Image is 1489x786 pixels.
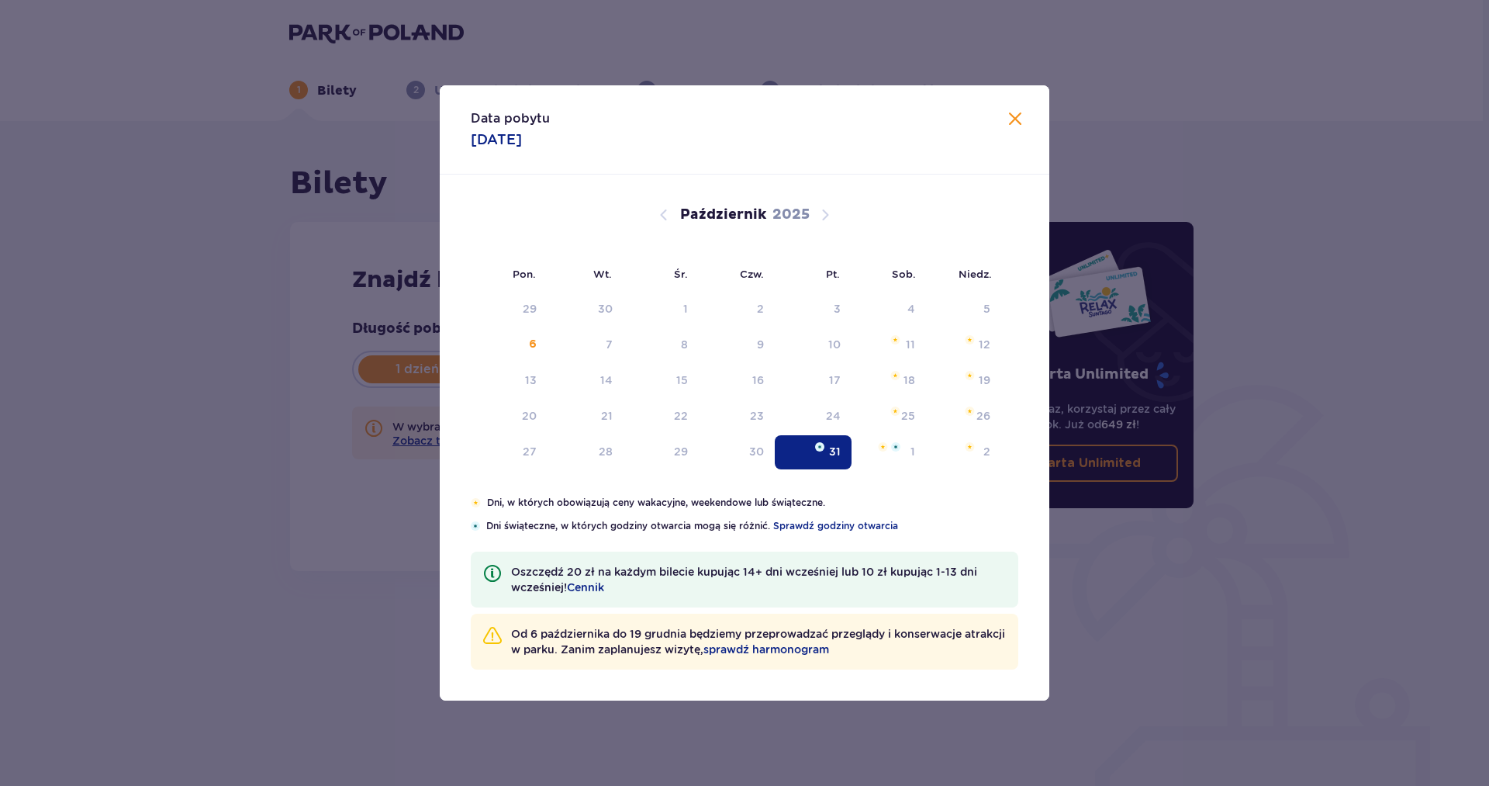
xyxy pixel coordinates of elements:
div: 8 [681,337,688,352]
p: Dni, w których obowiązują ceny wakacyjne, weekendowe lub świąteczne. [487,496,1018,510]
p: 2025 [772,206,810,224]
td: niedziela, 19 października 2025 [926,364,1001,398]
div: 13 [525,372,537,388]
td: sobota, 25 października 2025 [852,400,927,434]
a: Sprawdź godziny otwarcia [773,519,898,533]
img: Pomarańczowa gwiazdka [965,442,975,452]
div: 1 [683,301,688,317]
td: wtorek, 7 października 2025 [548,328,624,362]
small: Wt. [593,268,612,280]
td: czwartek, 16 października 2025 [699,364,776,398]
td: Data niedostępna. wtorek, 30 września 2025 [548,293,624,327]
button: Zamknij [1006,110,1024,130]
img: Pomarańczowa gwiazdka [878,442,888,452]
div: 29 [523,301,537,317]
td: czwartek, 23 października 2025 [699,400,776,434]
td: niedziela, 2 listopada 2025 [926,435,1001,469]
td: poniedziałek, 27 października 2025 [471,435,548,469]
td: Data zaznaczona. piątek, 31 października 2025 [775,435,852,469]
td: piątek, 17 października 2025 [775,364,852,398]
div: 1 [910,444,915,459]
img: Niebieska gwiazdka [471,521,480,531]
div: 30 [749,444,764,459]
div: 18 [903,372,915,388]
td: środa, 8 października 2025 [624,328,699,362]
td: wtorek, 14 października 2025 [548,364,624,398]
div: 7 [606,337,613,352]
td: czwartek, 9 października 2025 [699,328,776,362]
img: Niebieska gwiazdka [891,442,900,452]
a: Cennik [567,580,604,595]
div: 26 [976,408,990,424]
div: 2 [983,444,990,459]
div: 14 [600,372,613,388]
img: Pomarańczowa gwiazdka [965,335,975,345]
img: Pomarańczowa gwiazdka [471,498,481,507]
td: czwartek, 30 października 2025 [699,435,776,469]
td: sobota, 1 listopada 2025 [852,435,927,469]
div: 10 [828,337,841,352]
small: Niedz. [959,268,992,280]
div: 2 [757,301,764,317]
td: niedziela, 26 października 2025 [926,400,1001,434]
small: Śr. [674,268,688,280]
div: 23 [750,408,764,424]
div: 22 [674,408,688,424]
div: 12 [979,337,990,352]
div: 31 [829,444,841,459]
td: Data niedostępna. czwartek, 2 października 2025 [699,293,776,327]
div: 25 [901,408,915,424]
img: Niebieska gwiazdka [815,442,824,452]
td: wtorek, 28 października 2025 [548,435,624,469]
td: środa, 22 października 2025 [624,400,699,434]
p: Od 6 października do 19 grudnia będziemy przeprowadzać przeglądy i konserwacje atrakcji w parku. ... [511,626,1006,657]
div: 20 [522,408,537,424]
div: 29 [674,444,688,459]
div: 15 [676,372,688,388]
img: Pomarańczowa gwiazdka [890,407,900,416]
small: Pon. [513,268,536,280]
div: 17 [829,372,841,388]
button: Następny miesiąc [816,206,834,224]
img: Pomarańczowa gwiazdka [965,407,975,416]
p: [DATE] [471,130,522,149]
div: 4 [907,301,915,317]
div: 28 [599,444,613,459]
div: 3 [834,301,841,317]
small: Pt. [826,268,840,280]
td: Data niedostępna. poniedziałek, 29 września 2025 [471,293,548,327]
td: środa, 15 października 2025 [624,364,699,398]
td: piątek, 24 października 2025 [775,400,852,434]
td: sobota, 11 października 2025 [852,328,927,362]
div: 6 [529,337,537,352]
div: 30 [598,301,613,317]
div: 27 [523,444,537,459]
td: piątek, 10 października 2025 [775,328,852,362]
button: Poprzedni miesiąc [655,206,673,224]
td: środa, 29 października 2025 [624,435,699,469]
p: Dni świąteczne, w których godziny otwarcia mogą się różnić. [486,519,1018,533]
div: 16 [752,372,764,388]
td: wtorek, 21 października 2025 [548,400,624,434]
small: Czw. [740,268,764,280]
div: 19 [979,372,990,388]
td: poniedziałek, 6 października 2025 [471,328,548,362]
img: Pomarańczowa gwiazdka [890,335,900,345]
td: poniedziałek, 20 października 2025 [471,400,548,434]
td: Data niedostępna. środa, 1 października 2025 [624,293,699,327]
small: Sob. [892,268,916,280]
td: Data niedostępna. piątek, 3 października 2025 [775,293,852,327]
div: 21 [601,408,613,424]
div: 9 [757,337,764,352]
a: sprawdź harmonogram [703,642,829,657]
div: 5 [983,301,990,317]
td: Data niedostępna. niedziela, 5 października 2025 [926,293,1001,327]
td: niedziela, 12 października 2025 [926,328,1001,362]
img: Pomarańczowa gwiazdka [965,371,975,380]
td: poniedziałek, 13 października 2025 [471,364,548,398]
td: sobota, 18 października 2025 [852,364,927,398]
img: Pomarańczowa gwiazdka [890,371,900,380]
p: Październik [680,206,766,224]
